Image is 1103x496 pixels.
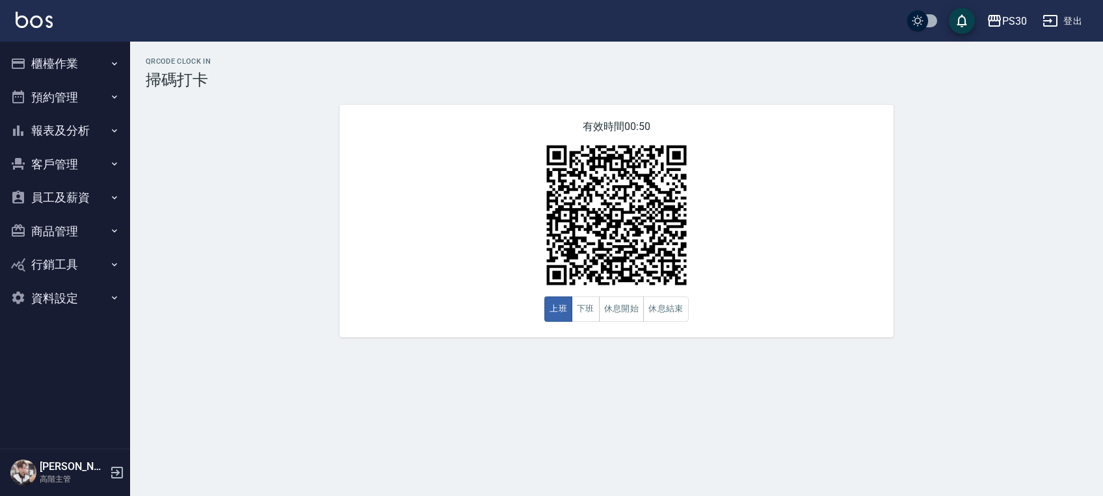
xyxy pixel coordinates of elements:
[5,47,125,81] button: 櫃檯作業
[40,460,106,473] h5: [PERSON_NAME]
[981,8,1032,34] button: PS30
[5,215,125,248] button: 商品管理
[40,473,106,485] p: 高階主管
[5,148,125,181] button: 客戶管理
[599,296,645,322] button: 休息開始
[1037,9,1087,33] button: 登出
[5,114,125,148] button: 報表及分析
[572,296,600,322] button: 下班
[5,281,125,315] button: 資料設定
[146,57,1087,66] h2: QRcode Clock In
[1002,13,1027,29] div: PS30
[16,12,53,28] img: Logo
[10,460,36,486] img: Person
[5,248,125,281] button: 行銷工具
[949,8,975,34] button: save
[544,296,572,322] button: 上班
[146,71,1087,89] h3: 掃碼打卡
[5,81,125,114] button: 預約管理
[5,181,125,215] button: 員工及薪資
[643,296,689,322] button: 休息結束
[339,105,894,337] div: 有效時間 00:50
